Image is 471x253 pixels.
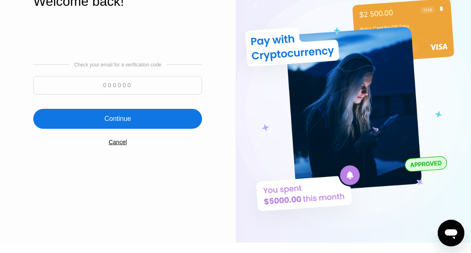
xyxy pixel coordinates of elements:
iframe: Pulsante per aprire la finestra di messaggistica [438,220,464,246]
div: Check your email for a verification code [74,62,161,68]
div: Cancel [109,139,127,145]
div: Continue [104,115,131,123]
div: Continue [33,109,202,129]
input: 000000 [33,76,202,95]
